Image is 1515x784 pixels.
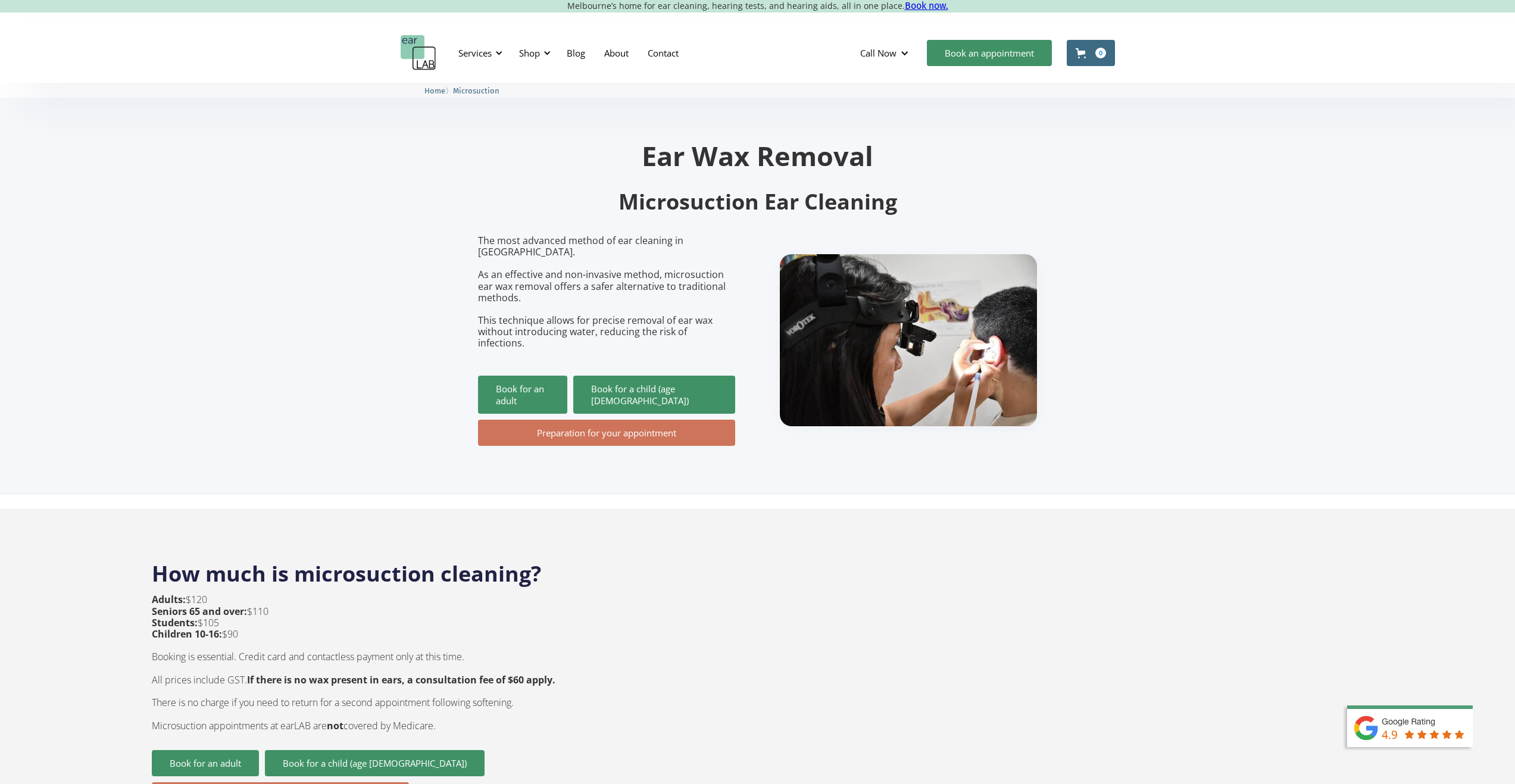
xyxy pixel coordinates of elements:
[453,86,499,95] span: Microsuction
[152,616,198,629] strong: Students:
[152,593,186,606] strong: Adults:
[927,40,1052,66] a: Book an appointment
[424,85,453,97] li: 〉
[557,36,595,70] a: Blog
[851,35,921,71] div: Call Now
[424,85,445,96] a: Home
[1067,40,1115,66] a: Open cart
[152,750,259,776] a: Book for an adult
[780,254,1037,426] img: boy getting ear checked.
[152,627,222,641] strong: Children 10-16:
[638,36,688,70] a: Contact
[478,376,567,414] a: Book for an adult
[478,142,1038,169] h1: Ear Wax Removal
[247,673,555,686] strong: If there is no wax present in ears, a consultation fee of $60 apply.
[152,605,247,618] strong: Seniors 65 and over:
[519,47,540,59] div: Shop
[478,235,735,349] p: The most advanced method of ear cleaning in [GEOGRAPHIC_DATA]. As an effective and non-invasive m...
[401,35,436,71] a: home
[451,35,506,71] div: Services
[327,719,343,732] strong: not
[512,35,554,71] div: Shop
[573,376,735,414] a: Book for a child (age [DEMOGRAPHIC_DATA])
[458,47,492,59] div: Services
[478,420,735,446] a: Preparation for your appointment
[595,36,638,70] a: About
[424,86,445,95] span: Home
[152,594,555,731] p: $120 $110 $105 $90 Booking is essential. Credit card and contactless payment only at this time. A...
[1095,48,1106,58] div: 0
[265,750,485,776] a: Book for a child (age [DEMOGRAPHIC_DATA])
[478,188,1038,216] h2: Microsuction Ear Cleaning
[152,548,1364,588] h2: How much is microsuction cleaning?
[453,85,499,96] a: Microsuction
[860,47,896,59] div: Call Now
